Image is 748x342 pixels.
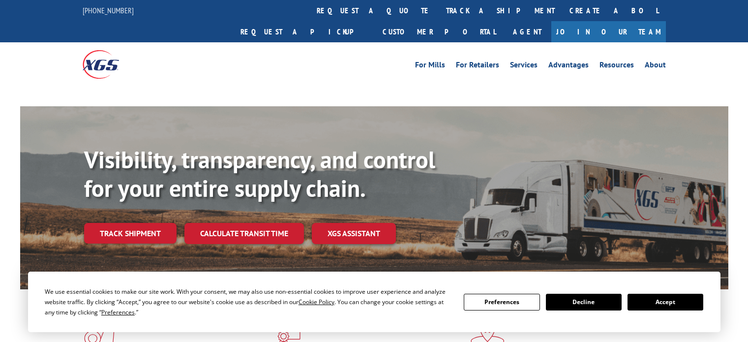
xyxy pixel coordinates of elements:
[628,294,703,311] button: Accept
[464,294,539,311] button: Preferences
[415,61,445,72] a: For Mills
[456,61,499,72] a: For Retailers
[101,308,135,316] span: Preferences
[503,21,551,42] a: Agent
[83,5,134,15] a: [PHONE_NUMBER]
[645,61,666,72] a: About
[510,61,538,72] a: Services
[233,21,375,42] a: Request a pickup
[312,223,396,244] a: XGS ASSISTANT
[84,223,177,244] a: Track shipment
[599,61,634,72] a: Resources
[546,294,622,311] button: Decline
[84,144,435,203] b: Visibility, transparency, and control for your entire supply chain.
[184,223,304,244] a: Calculate transit time
[299,298,334,306] span: Cookie Policy
[375,21,503,42] a: Customer Portal
[45,286,452,317] div: We use essential cookies to make our site work. With your consent, we may also use non-essential ...
[28,272,720,332] div: Cookie Consent Prompt
[551,21,666,42] a: Join Our Team
[548,61,589,72] a: Advantages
